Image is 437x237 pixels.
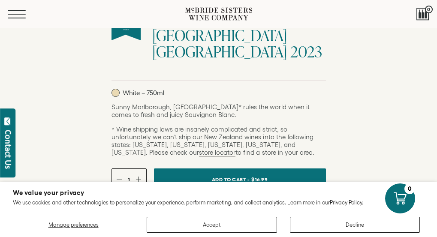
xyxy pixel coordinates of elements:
p: Sunny Marlborough, [GEOGRAPHIC_DATA]* rules the world when it comes to fresh and juicy Sauvignon ... [112,103,326,119]
h2: We value your privacy [13,189,424,196]
span: Add To Cart - [212,173,250,186]
p: * Wine shipping laws are insanely complicated and strict, so unfortunately we can’t ship our New ... [112,126,326,156]
button: Manage preferences [13,217,134,233]
button: Mobile Menu Trigger [8,10,39,18]
div: 0 [404,183,415,194]
a: store locator [199,149,235,156]
a: Privacy Policy. [330,199,363,206]
button: Add To Cart - $16.99 [154,168,326,190]
button: Decline [290,217,420,233]
span: 1 [128,177,130,182]
span: Manage preferences [48,222,99,228]
div: Contact Us [4,130,12,169]
p: We use cookies and other technologies to personalize your experience, perform marketing, and coll... [13,199,424,206]
span: $16.99 [251,173,268,186]
span: 0 [425,6,433,13]
p: White – 750ml [112,89,164,97]
button: Accept [147,217,277,233]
